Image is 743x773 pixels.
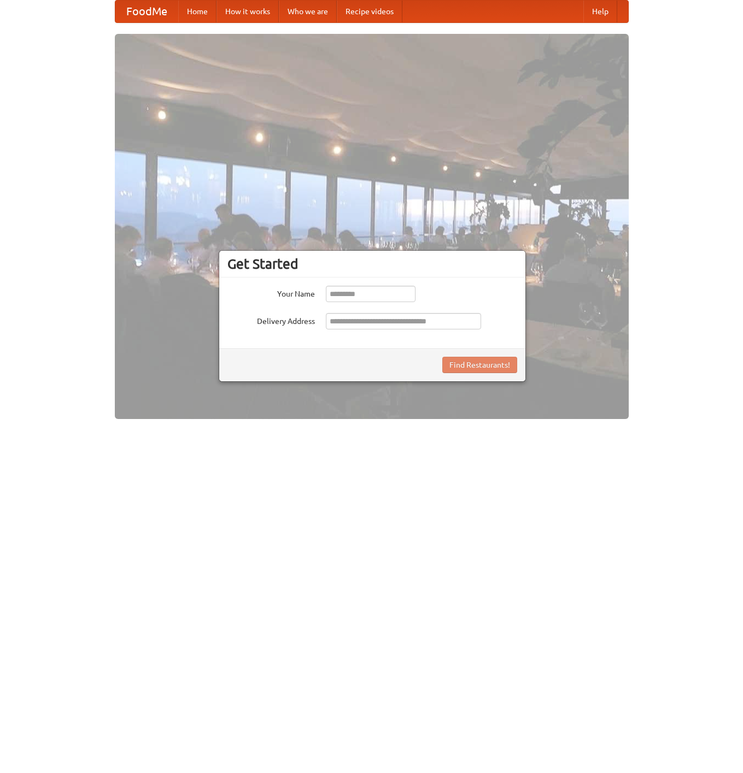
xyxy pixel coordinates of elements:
[337,1,402,22] a: Recipe videos
[227,256,517,272] h3: Get Started
[279,1,337,22] a: Who we are
[178,1,217,22] a: Home
[442,357,517,373] button: Find Restaurants!
[227,313,315,327] label: Delivery Address
[115,1,178,22] a: FoodMe
[227,286,315,299] label: Your Name
[217,1,279,22] a: How it works
[583,1,617,22] a: Help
